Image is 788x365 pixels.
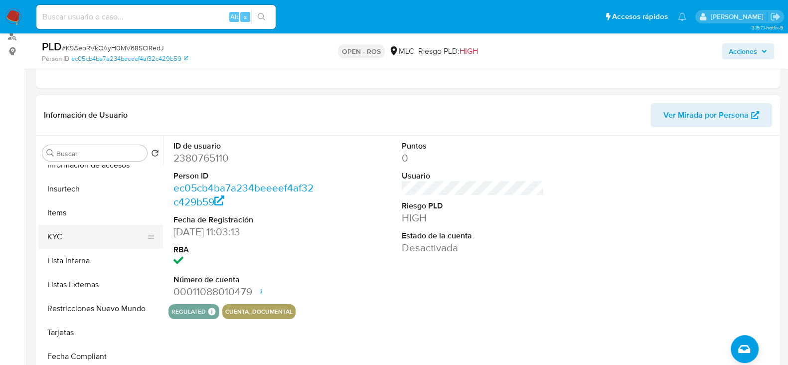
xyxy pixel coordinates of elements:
[650,103,772,127] button: Ver Mirada por Persona
[663,103,749,127] span: Ver Mirada por Persona
[38,273,163,297] button: Listas Externas
[173,214,316,225] dt: Fecha de Registración
[42,54,69,63] b: Person ID
[44,110,128,120] h1: Información de Usuario
[173,141,316,152] dt: ID de usuario
[225,310,293,314] button: cuenta_documental
[251,10,272,24] button: search-icon
[62,43,164,53] span: # K9AepRVkQAyH0MV68SCIRedJ
[46,149,54,157] button: Buscar
[71,54,188,63] a: ec05cb4ba7a234beeeef4af32c429b59
[42,38,62,54] b: PLD
[38,153,163,177] button: Información de accesos
[244,12,247,21] span: s
[770,11,781,22] a: Salir
[151,149,159,160] button: Volver al orden por defecto
[38,225,155,249] button: KYC
[389,46,414,57] div: MLC
[402,230,544,241] dt: Estado de la cuenta
[402,200,544,211] dt: Riesgo PLD
[173,244,316,255] dt: RBA
[38,249,163,273] button: Lista Interna
[678,12,686,21] a: Notificaciones
[38,177,163,201] button: Insurtech
[173,285,316,299] dd: 00011088010479
[230,12,238,21] span: Alt
[402,151,544,165] dd: 0
[38,201,163,225] button: Items
[338,44,385,58] p: OPEN - ROS
[173,151,316,165] dd: 2380765110
[402,211,544,225] dd: HIGH
[460,45,478,57] span: HIGH
[36,10,276,23] input: Buscar usuario o caso...
[418,46,478,57] span: Riesgo PLD:
[729,43,757,59] span: Acciones
[173,181,314,209] a: ec05cb4ba7a234beeeef4af32c429b59
[173,225,316,239] dd: [DATE] 11:03:13
[612,11,668,22] span: Accesos rápidos
[171,310,206,314] button: regulated
[722,43,774,59] button: Acciones
[173,274,316,285] dt: Número de cuenta
[751,23,783,31] span: 3.157.1-hotfix-5
[38,297,163,321] button: Restricciones Nuevo Mundo
[710,12,767,21] p: pablo.ruidiaz@mercadolibre.com
[402,241,544,255] dd: Desactivada
[38,321,163,345] button: Tarjetas
[56,149,143,158] input: Buscar
[402,141,544,152] dt: Puntos
[173,171,316,182] dt: Person ID
[402,171,544,182] dt: Usuario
